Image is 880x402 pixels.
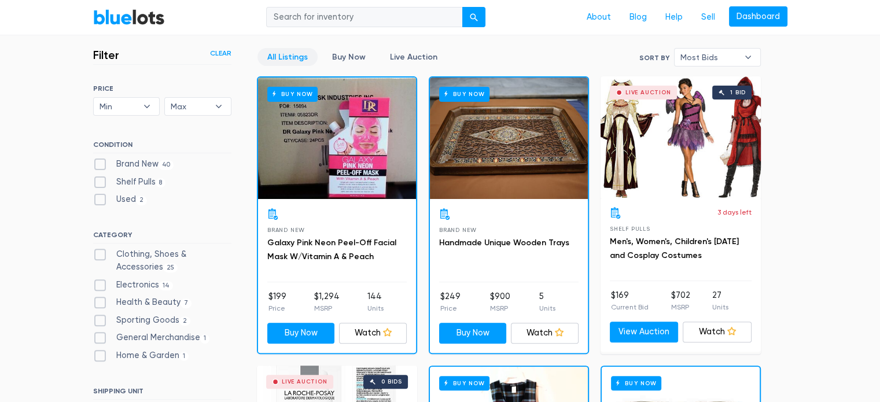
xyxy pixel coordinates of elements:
li: $900 [489,290,510,314]
a: All Listings [257,48,318,66]
li: $1,294 [314,290,340,314]
p: Price [440,303,461,314]
p: 3 days left [717,207,752,217]
p: MSRP [671,302,690,312]
p: MSRP [489,303,510,314]
a: Live Auction [380,48,447,66]
a: View Auction [610,322,679,342]
b: ▾ [135,98,159,115]
span: 2 [136,196,148,205]
a: Live Auction 1 bid [601,76,761,198]
a: Watch [339,323,407,344]
h6: Buy Now [439,87,489,101]
span: Most Bids [680,49,738,66]
p: Current Bid [611,302,649,312]
b: ▾ [736,49,760,66]
span: 40 [159,160,174,169]
a: Watch [683,322,752,342]
span: 25 [163,263,178,272]
input: Search for inventory [266,7,463,28]
a: Handmade Unique Wooden Trays [439,238,569,248]
li: $199 [268,290,286,314]
span: Min [100,98,138,115]
a: BlueLots [93,9,165,25]
a: Clear [210,48,231,58]
label: Sporting Goods [93,314,191,327]
a: Dashboard [729,6,787,27]
li: 5 [539,290,555,314]
h6: CATEGORY [93,231,231,244]
a: Watch [511,323,579,344]
h6: PRICE [93,84,231,93]
a: About [577,6,620,28]
span: Max [171,98,209,115]
h3: Filter [93,48,119,62]
a: Galaxy Pink Neon Peel-Off Facial Mask W/Vitamin A & Peach [267,238,396,261]
div: 1 bid [730,90,746,95]
h6: Buy Now [267,87,318,101]
li: $169 [611,289,649,312]
span: 1 [200,334,210,344]
span: 1 [179,352,189,361]
a: Buy Now [322,48,375,66]
a: Buy Now [258,78,416,199]
p: Price [268,303,286,314]
p: Units [367,303,384,314]
a: Buy Now [439,323,507,344]
label: Clothing, Shoes & Accessories [93,248,231,273]
h6: Buy Now [439,376,489,390]
a: Buy Now [267,323,335,344]
b: ▾ [207,98,231,115]
h6: Buy Now [611,376,661,390]
label: Sort By [639,53,669,63]
span: Brand New [267,227,305,233]
div: Live Auction [282,379,327,385]
span: 7 [181,298,192,308]
label: Electronics [93,279,174,292]
label: Shelf Pulls [93,176,166,189]
div: 0 bids [381,379,402,385]
h6: SHIPPING UNIT [93,387,231,400]
p: Units [539,303,555,314]
a: Sell [692,6,724,28]
p: Units [712,302,728,312]
li: $702 [671,289,690,312]
a: Buy Now [430,78,588,199]
span: 14 [159,281,174,290]
a: Men's, Women's, Children's [DATE] and Cosplay Costumes [610,237,739,260]
a: Blog [620,6,656,28]
li: 144 [367,290,384,314]
h6: CONDITION [93,141,231,153]
label: Brand New [93,158,174,171]
span: 2 [179,316,191,326]
span: Shelf Pulls [610,226,650,232]
p: MSRP [314,303,340,314]
li: $249 [440,290,461,314]
a: Help [656,6,692,28]
div: Live Auction [625,90,671,95]
label: General Merchandise [93,331,210,344]
label: Used [93,193,148,206]
span: 8 [156,178,166,187]
label: Home & Garden [93,349,189,362]
span: Brand New [439,227,477,233]
li: 27 [712,289,728,312]
label: Health & Beauty [93,296,192,309]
